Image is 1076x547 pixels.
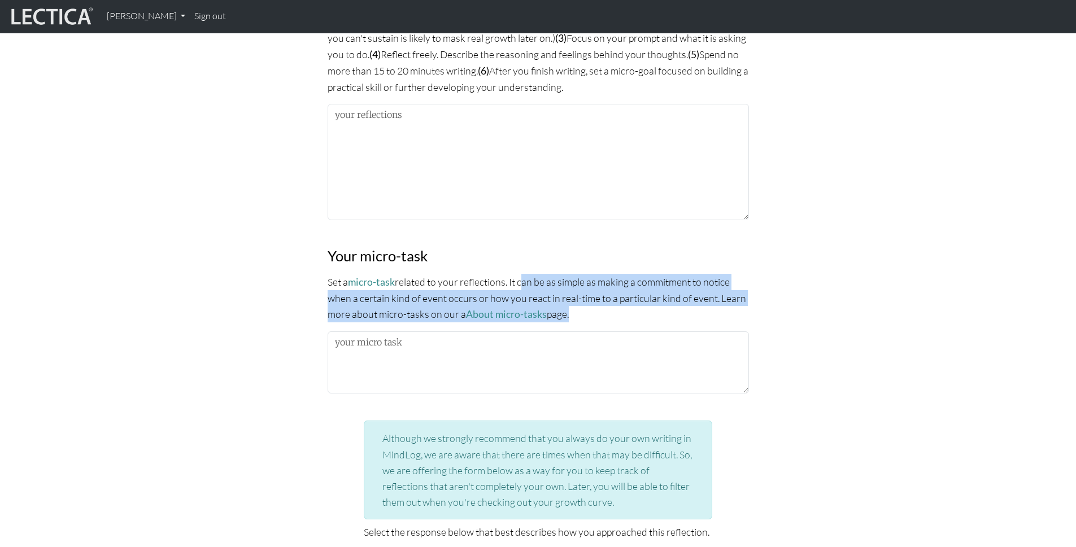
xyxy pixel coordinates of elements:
[328,247,749,265] h3: Your micro-task
[466,308,547,320] a: About micro-tasks
[190,5,230,28] a: Sign out
[369,49,381,60] strong: (4)
[364,421,713,519] div: Although we strongly recommend that you always do your own writing in MindLog, we are aware that ...
[555,32,567,44] strong: (3)
[8,6,93,27] img: lecticalive
[688,49,699,60] strong: (5)
[348,276,395,288] a: micro-task
[478,65,489,77] strong: (6)
[328,274,749,322] p: Set a related to your reflections. It can be as simple as making a commitment to notice when a ce...
[364,524,713,540] p: Select the response below that best describes how you approached this reflection.
[102,5,190,28] a: [PERSON_NAME]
